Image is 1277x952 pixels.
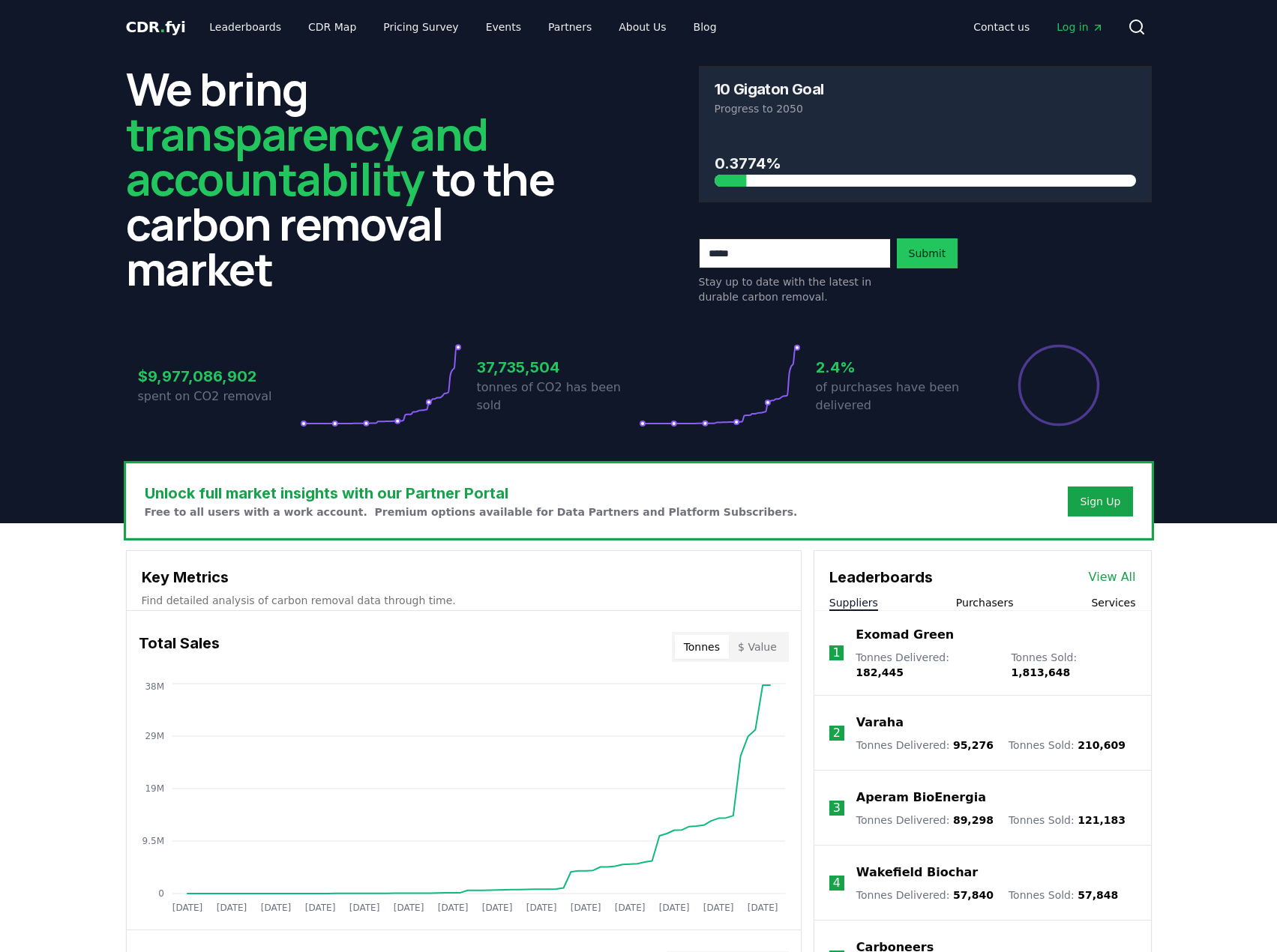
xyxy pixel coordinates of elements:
tspan: [DATE] [393,903,424,913]
tspan: [DATE] [216,903,247,913]
span: 182,445 [856,666,904,678]
p: Tonnes Delivered : [856,738,994,753]
tspan: [DATE] [747,903,778,913]
h3: Key Metrics [142,566,786,588]
a: About Us [607,13,678,40]
p: 1 [832,644,840,662]
a: Sign Up [1080,494,1120,509]
tspan: [DATE] [437,903,468,913]
tspan: 38M [145,681,164,692]
a: Wakefield Biochar [856,864,978,882]
span: 57,848 [1078,889,1118,901]
a: Contact us [961,13,1042,40]
span: . [160,18,165,36]
tspan: [DATE] [703,903,733,913]
a: Log in [1045,13,1115,40]
tspan: 9.5M [142,836,163,846]
tspan: [DATE] [304,903,335,913]
div: Percentage of sales delivered [1017,343,1101,427]
tspan: [DATE] [614,903,645,913]
button: Tonnes [675,635,729,659]
button: Suppliers [829,595,878,610]
span: transparency and accountability [126,103,488,209]
h2: We bring to the carbon removal market [126,66,579,291]
p: Free to all users with a work account. Premium options available for Data Partners and Platform S... [145,504,798,519]
nav: Main [961,13,1115,40]
nav: Main [197,13,728,40]
span: 95,276 [953,739,994,751]
tspan: [DATE] [658,903,689,913]
p: Tonnes Delivered : [856,813,994,828]
p: spent on CO2 removal [138,388,300,406]
button: Sign Up [1068,486,1132,516]
tspan: [DATE] [172,903,202,913]
p: Stay up to date with the latest in durable carbon removal. [699,274,891,304]
a: CDR.fyi [126,16,186,37]
a: Exomad Green [856,626,954,644]
a: Leaderboards [197,13,293,40]
span: 1,813,648 [1011,666,1070,678]
button: $ Value [729,635,786,659]
h3: 10 Gigaton Goal [715,82,824,97]
p: 2 [833,724,841,742]
p: 3 [833,799,841,817]
tspan: 29M [145,731,164,741]
button: Submit [897,238,958,268]
p: Tonnes Sold : [1009,813,1126,828]
p: 4 [833,874,841,892]
h3: Total Sales [139,632,220,662]
tspan: [DATE] [349,903,379,913]
p: Tonnes Delivered : [856,888,994,903]
button: Purchasers [956,595,1014,610]
button: Services [1091,595,1135,610]
p: Tonnes Sold : [1011,650,1135,680]
a: Pricing Survey [371,13,470,40]
a: View All [1089,568,1136,586]
span: CDR fyi [126,18,186,36]
h3: Unlock full market insights with our Partner Portal [145,482,798,504]
tspan: [DATE] [481,903,512,913]
p: Progress to 2050 [715,101,1136,116]
p: Find detailed analysis of carbon removal data through time. [142,593,786,608]
p: of purchases have been delivered [816,379,978,415]
a: CDR Map [296,13,368,40]
p: Tonnes Sold : [1009,738,1126,753]
p: tonnes of CO2 has been sold [477,379,639,415]
span: 210,609 [1078,739,1126,751]
a: Varaha [856,714,904,732]
tspan: 0 [158,888,164,899]
h3: 0.3774% [715,152,1136,175]
span: 121,183 [1078,814,1126,826]
h3: 2.4% [816,356,978,379]
a: Events [474,13,533,40]
tspan: 19M [145,783,164,794]
span: 57,840 [953,889,994,901]
h3: $9,977,086,902 [138,365,300,388]
h3: 37,735,504 [477,356,639,379]
span: Log in [1057,19,1103,34]
a: Blog [682,13,729,40]
p: Tonnes Delivered : [856,650,996,680]
a: Aperam BioEnergia [856,789,986,807]
h3: Leaderboards [829,566,933,588]
tspan: [DATE] [260,903,291,913]
tspan: [DATE] [570,903,601,913]
a: Partners [536,13,604,40]
tspan: [DATE] [526,903,556,913]
p: Tonnes Sold : [1009,888,1118,903]
span: 89,298 [953,814,994,826]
